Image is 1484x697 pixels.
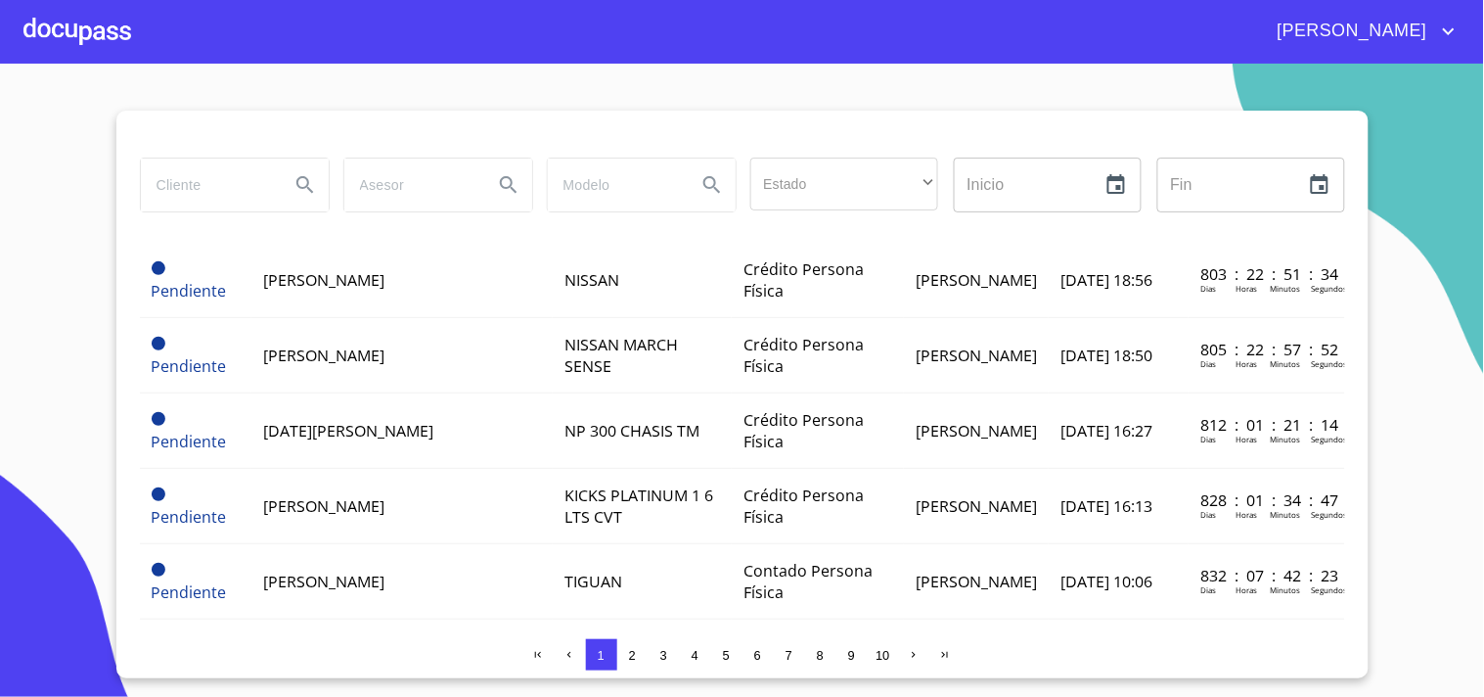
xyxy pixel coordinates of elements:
[743,560,873,603] span: Contado Persona Física
[836,639,868,671] button: 9
[1270,434,1300,444] p: Minutos
[1200,584,1216,595] p: Dias
[1200,565,1332,586] p: 832 : 07 : 42 : 23
[263,571,384,592] span: [PERSON_NAME]
[564,571,622,592] span: TIGUAN
[548,159,681,211] input: search
[1270,283,1300,294] p: Minutos
[817,648,824,663] span: 8
[152,488,165,501] span: Pendiente
[586,639,617,671] button: 1
[1236,434,1257,444] p: Horas
[750,158,938,210] div: ​
[1311,283,1347,294] p: Segundos
[1270,584,1300,595] p: Minutos
[692,648,698,663] span: 4
[660,648,667,663] span: 3
[786,648,792,663] span: 7
[141,159,274,211] input: search
[754,648,761,663] span: 6
[689,162,736,209] button: Search
[629,648,636,663] span: 2
[876,648,889,663] span: 10
[1236,584,1257,595] p: Horas
[344,159,477,211] input: search
[282,162,329,209] button: Search
[1200,489,1332,511] p: 828 : 01 : 34 : 47
[152,337,165,350] span: Pendiente
[1263,16,1437,47] span: [PERSON_NAME]
[916,269,1037,291] span: [PERSON_NAME]
[1311,358,1347,369] p: Segundos
[1200,509,1216,520] p: Dias
[1060,269,1152,291] span: [DATE] 18:56
[916,495,1037,517] span: [PERSON_NAME]
[743,334,864,377] span: Crédito Persona Física
[916,571,1037,592] span: [PERSON_NAME]
[680,639,711,671] button: 4
[1263,16,1461,47] button: account of current user
[1060,420,1152,441] span: [DATE] 16:27
[1270,358,1300,369] p: Minutos
[152,506,227,528] span: Pendiente
[1311,509,1347,520] p: Segundos
[916,345,1037,366] span: [PERSON_NAME]
[152,563,165,577] span: Pendiente
[1200,414,1332,436] p: 812 : 01 : 21 : 14
[564,269,619,291] span: NISSAN
[743,258,864,302] span: Crédito Persona Física
[598,648,605,663] span: 1
[1236,358,1257,369] p: Horas
[152,431,227,452] span: Pendiente
[1270,509,1300,520] p: Minutos
[152,280,227,302] span: Pendiente
[1236,509,1257,520] p: Horas
[1236,283,1257,294] p: Horas
[1060,571,1152,592] span: [DATE] 10:06
[1200,263,1332,285] p: 803 : 22 : 51 : 34
[1200,339,1332,360] p: 805 : 22 : 57 : 52
[263,269,384,291] span: [PERSON_NAME]
[805,639,836,671] button: 8
[774,639,805,671] button: 7
[263,495,384,517] span: [PERSON_NAME]
[263,420,433,441] span: [DATE][PERSON_NAME]
[916,420,1037,441] span: [PERSON_NAME]
[743,409,864,452] span: Crédito Persona Física
[1200,358,1216,369] p: Dias
[564,485,713,528] span: KICKS PLATINUM 1 6 LTS CVT
[152,412,165,426] span: Pendiente
[485,162,532,209] button: Search
[1200,434,1216,444] p: Dias
[742,639,774,671] button: 6
[617,639,649,671] button: 2
[263,345,384,366] span: [PERSON_NAME]
[868,639,899,671] button: 10
[1311,434,1347,444] p: Segundos
[152,355,227,377] span: Pendiente
[1060,495,1152,517] span: [DATE] 16:13
[1060,345,1152,366] span: [DATE] 18:50
[649,639,680,671] button: 3
[564,334,678,377] span: NISSAN MARCH SENSE
[723,648,730,663] span: 5
[743,485,864,528] span: Crédito Persona Física
[1200,283,1216,294] p: Dias
[152,261,165,275] span: Pendiente
[848,648,855,663] span: 9
[152,581,227,603] span: Pendiente
[711,639,742,671] button: 5
[1311,584,1347,595] p: Segundos
[564,420,699,441] span: NP 300 CHASIS TM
